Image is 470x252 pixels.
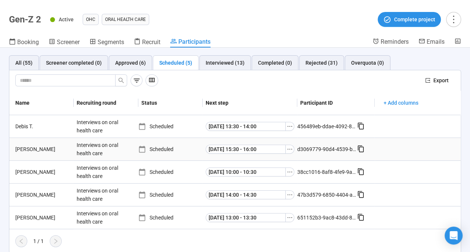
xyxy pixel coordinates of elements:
span: Complete project [394,15,435,24]
div: [PERSON_NAME] [12,213,74,222]
a: Participants [170,38,211,47]
button: left [15,235,27,247]
div: Scheduled [138,168,203,176]
button: ellipsis [285,168,294,176]
span: [DATE] 10:00 - 10:30 [209,168,256,176]
span: Export [433,76,449,84]
span: search [118,77,124,83]
span: [DATE] 13:30 - 14:00 [209,122,256,130]
button: Complete project [378,12,441,27]
div: Interviews on oral health care [74,115,130,138]
button: more [446,12,461,27]
span: ellipsis [287,146,293,152]
a: Reminders [372,38,409,47]
div: [PERSON_NAME] [12,145,74,153]
span: left [18,238,24,244]
div: Scheduled [138,191,203,199]
div: Screener completed (0) [46,59,102,67]
div: All (55) [15,59,33,67]
div: Interviewed (13) [206,59,245,67]
div: Scheduled [138,213,203,222]
button: [DATE] 14:00 - 14:30 [206,190,286,199]
button: + Add columns [378,97,424,109]
span: right [53,238,59,244]
span: Participants [178,38,211,45]
span: [DATE] 14:00 - 14:30 [209,191,256,199]
th: Participant ID [297,91,375,115]
button: ellipsis [285,190,294,199]
button: [DATE] 13:30 - 14:00 [206,122,286,131]
button: right [50,235,62,247]
span: Oral Health Care [105,16,146,23]
button: ellipsis [285,213,294,222]
span: ellipsis [287,215,293,221]
span: Reminders [381,38,409,45]
div: 38cc1016-8af8-4fe9-9ab5-bcd99307f35c [297,168,357,176]
div: Debis T. [12,122,74,130]
div: Interviews on oral health care [74,138,130,160]
span: ellipsis [287,169,293,175]
div: [PERSON_NAME] [12,168,74,176]
div: Approved (6) [115,59,146,67]
a: Segments [89,38,124,47]
th: Name [9,91,74,115]
div: Scheduled [138,122,203,130]
div: 1 / 1 [33,237,44,245]
div: Completed (0) [258,59,292,67]
div: 47b3d579-6850-4404-a23d-0bd1fef308b5 [297,191,357,199]
span: [DATE] 15:30 - 16:00 [209,145,256,153]
div: Scheduled (5) [159,59,192,67]
div: [PERSON_NAME] [12,191,74,199]
span: [DATE] 13:00 - 13:30 [209,213,256,222]
span: OHC [86,16,95,23]
div: Interviews on oral health care [74,184,130,206]
span: Screener [57,39,80,46]
a: Recruit [134,38,160,47]
span: export [425,78,430,83]
button: search [115,74,127,86]
div: Interviews on oral health care [74,206,130,229]
button: [DATE] 15:30 - 16:00 [206,145,286,154]
span: Booking [17,39,39,46]
a: Booking [9,38,39,47]
div: d3069779-90d4-4539-b5c0-52cc993f0615 [297,145,357,153]
div: Rejected (31) [305,59,338,67]
div: 651152b3-9ac8-43dd-834f-5c7924b25332 [297,213,357,222]
span: + Add columns [384,99,418,107]
div: Scheduled [138,145,203,153]
button: [DATE] 13:00 - 13:30 [206,213,286,222]
div: 456489eb-ddae-4092-8d11-0d088fa55a53 [297,122,357,130]
span: Emails [427,38,445,45]
th: Next step [203,91,297,115]
span: Recruit [142,39,160,46]
span: ellipsis [287,192,293,198]
button: [DATE] 10:00 - 10:30 [206,168,286,176]
span: Active [59,16,74,22]
span: ellipsis [287,123,293,129]
button: exportExport [419,74,455,86]
a: Screener [49,38,80,47]
button: ellipsis [285,145,294,154]
h1: Gen-Z 2 [9,14,41,25]
button: ellipsis [285,122,294,131]
div: Open Intercom Messenger [445,227,463,245]
span: Segments [98,39,124,46]
div: Interviews on oral health care [74,161,130,183]
span: more [448,14,458,24]
th: Recruiting round [74,91,138,115]
div: Overquota (0) [351,59,384,67]
a: Emails [418,38,445,47]
th: Status [138,91,203,115]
